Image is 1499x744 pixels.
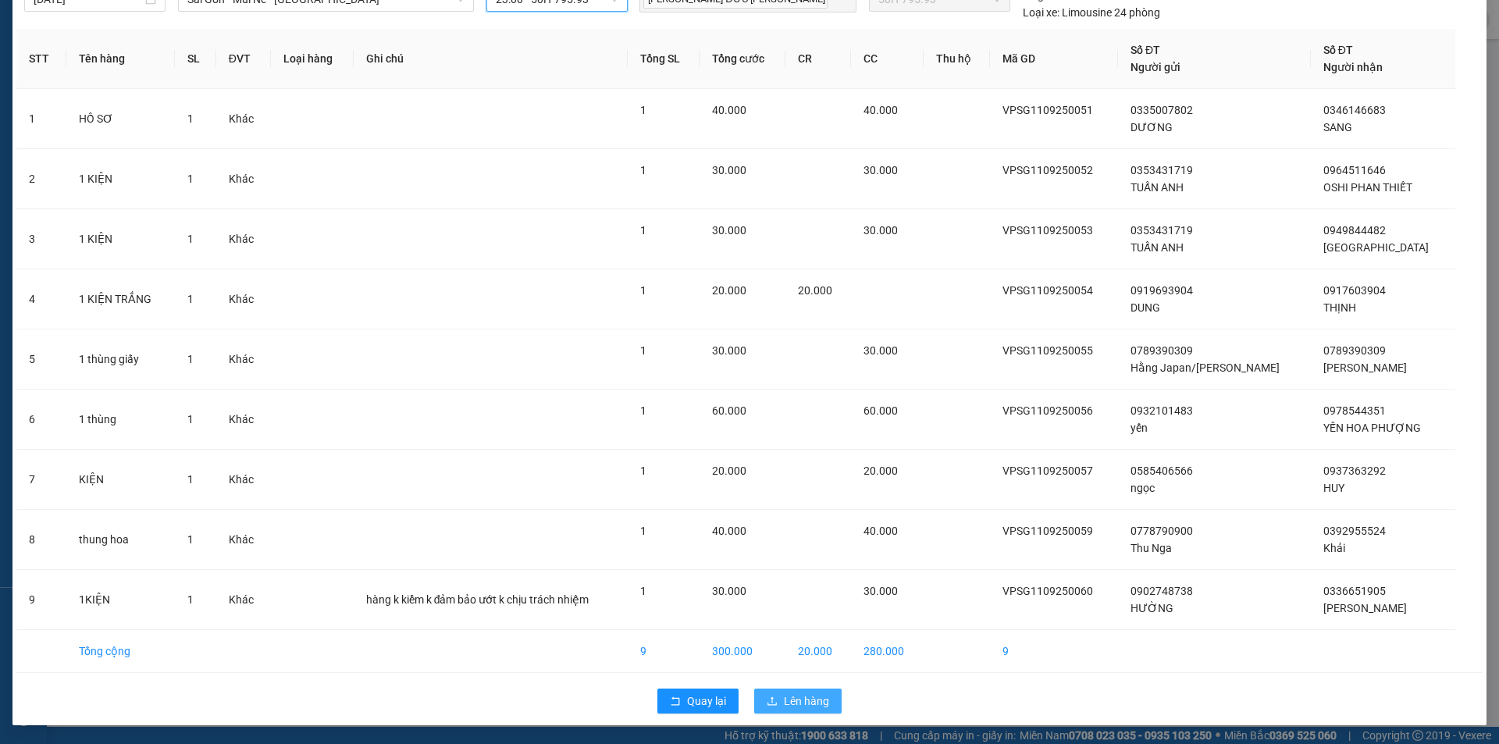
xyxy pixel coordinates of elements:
span: Số ĐT [1130,44,1160,56]
span: 20.000 [712,284,746,297]
span: 60.000 [712,404,746,417]
td: 9 [990,630,1118,673]
span: 1 [187,353,194,365]
span: 20.000 [712,465,746,477]
span: VPSG1109250059 [1002,525,1093,537]
span: 1 [640,585,646,597]
span: 40.000 [712,104,746,116]
td: 1 KIỆN TRẮNG [66,269,174,329]
span: 1 [187,173,194,185]
th: Mã GD [990,29,1118,89]
span: 0964511646 [1323,164,1386,176]
span: OSHI PHAN THIẾT [1323,181,1412,194]
span: 1 [187,413,194,425]
span: 1 [187,533,194,546]
td: Khác [216,570,272,630]
th: Ghi chú [354,29,628,89]
span: 40.000 [712,525,746,537]
span: 0937363292 [1323,465,1386,477]
span: hàng k kiểm k đảm bảo ướt k chịu trách nhiệm [366,593,589,606]
span: VPSG1109250057 [1002,465,1093,477]
td: 9 [16,570,66,630]
span: 0789390309 [1323,344,1386,357]
span: 0902748738 [1130,585,1193,597]
span: 0917603904 [1323,284,1386,297]
span: 0949844482 [1323,224,1386,237]
span: 0392955524 [1323,525,1386,537]
span: upload [767,696,778,708]
td: 4 [16,269,66,329]
span: 30.000 [863,224,898,237]
td: 3 [16,209,66,269]
th: Tổng cước [700,29,785,89]
span: Quay lại [687,692,726,710]
td: Khác [216,510,272,570]
span: Lên hàng [784,692,829,710]
span: VPSG1109250051 [1002,104,1093,116]
span: 30.000 [712,585,746,597]
td: thung hoa [66,510,174,570]
span: 1 [187,233,194,245]
td: 280.000 [851,630,924,673]
th: Tên hàng [66,29,174,89]
span: VPSG1109250056 [1002,404,1093,417]
span: 30.000 [863,164,898,176]
span: Khải [1323,542,1345,554]
td: Khác [216,450,272,510]
span: 1 [640,284,646,297]
span: 1 [640,525,646,537]
span: 0919693904 [1130,284,1193,297]
span: 60.000 [863,404,898,417]
span: Loại xe: [1023,4,1059,21]
td: 20.000 [785,630,851,673]
td: 1 KIỆN [66,209,174,269]
span: HƯỜNG [1130,602,1173,614]
span: HUY [1323,482,1344,494]
span: DUNG [1130,301,1160,314]
span: 1 [187,473,194,486]
span: SANG [1323,121,1352,133]
span: 1 [187,112,194,125]
button: rollbackQuay lại [657,689,739,714]
th: CC [851,29,924,89]
td: 1KIỆN [66,570,174,630]
td: 7 [16,450,66,510]
td: 1 thùng giấy [66,329,174,390]
td: 1 KIỆN [66,149,174,209]
span: DƯƠNG [1130,121,1173,133]
span: 40.000 [863,525,898,537]
span: [GEOGRAPHIC_DATA] [1323,241,1429,254]
td: 2 [16,149,66,209]
span: [PERSON_NAME] [1323,361,1407,374]
td: Khác [216,89,272,149]
span: VPSG1109250054 [1002,284,1093,297]
span: 1 [640,224,646,237]
td: KIỆN [66,450,174,510]
span: 0353431719 [1130,164,1193,176]
span: yến [1130,422,1148,434]
span: 0353431719 [1130,224,1193,237]
span: 0778790900 [1130,525,1193,537]
span: ngọc [1130,482,1155,494]
span: 20.000 [863,465,898,477]
span: Số ĐT [1323,44,1353,56]
td: 6 [16,390,66,450]
span: 1 [640,104,646,116]
span: 1 [640,164,646,176]
span: TUẤN ANH [1130,181,1184,194]
td: Khác [216,329,272,390]
span: 0789390309 [1130,344,1193,357]
td: Tổng cộng [66,630,174,673]
td: 300.000 [700,630,785,673]
span: TUẤN ANH [1130,241,1184,254]
span: 30.000 [712,344,746,357]
span: 1 [640,465,646,477]
span: 1 [640,344,646,357]
span: THỊNH [1323,301,1356,314]
span: 0932101483 [1130,404,1193,417]
span: 1 [187,593,194,606]
span: VPSG1109250060 [1002,585,1093,597]
td: HỒ SƠ [66,89,174,149]
td: 9 [628,630,700,673]
span: 1 [187,293,194,305]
